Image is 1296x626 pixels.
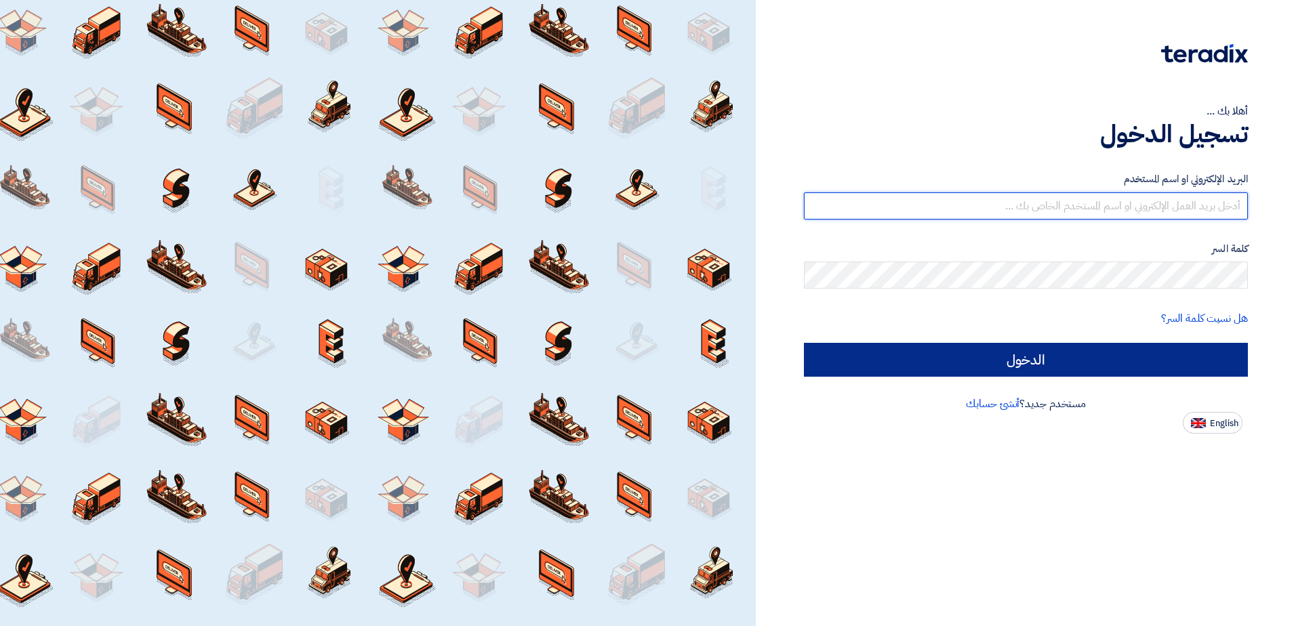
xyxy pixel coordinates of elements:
[1161,44,1248,63] img: Teradix logo
[804,119,1248,149] h1: تسجيل الدخول
[804,396,1248,412] div: مستخدم جديد؟
[804,171,1248,187] label: البريد الإلكتروني او اسم المستخدم
[804,103,1248,119] div: أهلا بك ...
[1183,412,1242,434] button: English
[1191,418,1206,428] img: en-US.png
[804,192,1248,220] input: أدخل بريد العمل الإلكتروني او اسم المستخدم الخاص بك ...
[1161,310,1248,327] a: هل نسيت كلمة السر؟
[804,241,1248,257] label: كلمة السر
[1210,419,1238,428] span: English
[804,343,1248,377] input: الدخول
[966,396,1019,412] a: أنشئ حسابك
